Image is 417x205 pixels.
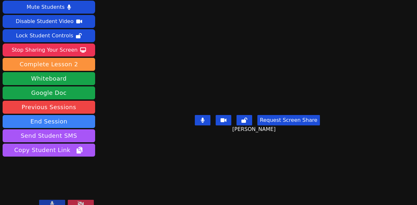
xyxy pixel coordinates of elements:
button: Stop Sharing Your Screen [3,44,95,57]
div: Lock Student Controls [16,31,73,41]
a: Google Doc [3,86,95,99]
button: Copy Student Link [3,144,95,157]
button: Send Student SMS [3,129,95,142]
div: Stop Sharing Your Screen [12,45,78,55]
div: Mute Students [27,2,65,12]
button: Whiteboard [3,72,95,85]
a: Previous Sessions [3,101,95,114]
button: Disable Student Video [3,15,95,28]
span: [PERSON_NAME] [232,125,277,133]
button: Request Screen Share [257,115,320,125]
div: Disable Student Video [16,16,73,27]
span: Copy Student Link [14,146,83,155]
button: End Session [3,115,95,128]
button: Lock Student Controls [3,29,95,42]
button: Complete Lesson 2 [3,58,95,71]
button: Mute Students [3,1,95,14]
